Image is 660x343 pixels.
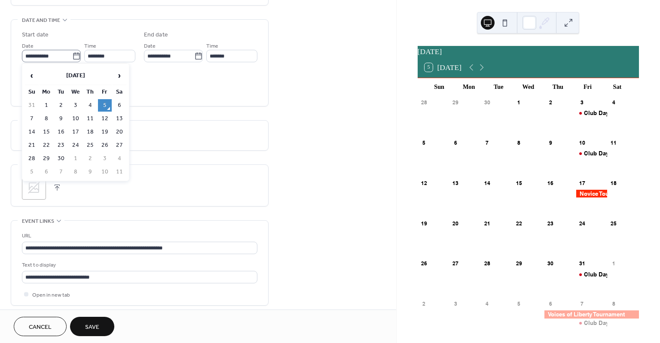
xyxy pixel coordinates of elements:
[452,301,459,308] div: 3
[420,260,428,267] div: 26
[578,179,586,187] div: 17
[602,78,632,96] div: Sat
[547,99,554,106] div: 2
[543,78,573,96] div: Thu
[54,112,68,125] td: 9
[113,166,126,178] td: 11
[83,152,97,165] td: 2
[573,78,602,96] div: Fri
[22,217,54,226] span: Event links
[515,220,522,227] div: 22
[25,166,39,178] td: 5
[610,139,617,146] div: 11
[420,301,428,308] div: 2
[113,126,126,138] td: 20
[54,99,68,112] td: 2
[40,112,53,125] td: 8
[70,317,114,336] button: Save
[83,166,97,178] td: 9
[54,152,68,165] td: 30
[144,42,156,51] span: Date
[40,166,53,178] td: 6
[113,99,126,112] td: 6
[25,126,39,138] td: 14
[69,99,82,112] td: 3
[83,112,97,125] td: 11
[513,78,543,96] div: Wed
[578,301,586,308] div: 7
[547,179,554,187] div: 16
[144,30,168,39] div: End date
[420,220,428,227] div: 19
[576,319,608,327] div: Club Day
[25,112,39,125] td: 7
[610,220,617,227] div: 25
[452,179,459,187] div: 13
[515,179,522,187] div: 15
[69,166,82,178] td: 8
[452,260,459,267] div: 27
[32,291,70,300] span: Open in new tab
[452,99,459,106] div: 29
[40,152,53,165] td: 29
[576,270,608,278] div: Club Day
[578,139,586,146] div: 10
[454,78,484,96] div: Mon
[98,86,112,98] th: Fr
[420,139,428,146] div: 5
[547,260,554,267] div: 30
[25,139,39,152] td: 21
[22,42,34,51] span: Date
[98,139,112,152] td: 26
[584,270,609,278] div: Club Day
[113,152,126,165] td: 4
[584,149,609,157] div: Club Day
[515,99,522,106] div: 1
[484,78,513,96] div: Tue
[54,86,68,98] th: Tu
[576,190,608,197] div: Novice Tournament
[422,61,464,74] button: 5[DATE]
[610,99,617,106] div: 4
[25,99,39,112] td: 31
[85,323,99,332] span: Save
[547,220,554,227] div: 23
[40,86,53,98] th: Mo
[515,260,522,267] div: 29
[69,126,82,138] td: 17
[113,86,126,98] th: Sa
[40,139,53,152] td: 22
[515,139,522,146] div: 8
[483,260,491,267] div: 28
[98,166,112,178] td: 10
[452,139,459,146] div: 6
[206,42,218,51] span: Time
[40,99,53,112] td: 1
[98,112,112,125] td: 12
[420,99,428,106] div: 28
[98,99,112,112] td: 5
[483,99,491,106] div: 30
[578,220,586,227] div: 24
[22,261,256,270] div: Text to display
[544,310,639,318] div: Voices of Liberty Tournament
[25,152,39,165] td: 28
[69,112,82,125] td: 10
[69,152,82,165] td: 1
[610,179,617,187] div: 18
[14,317,67,336] button: Cancel
[483,220,491,227] div: 21
[576,149,608,157] div: Club Day
[22,176,46,200] div: ;
[54,139,68,152] td: 23
[29,323,52,332] span: Cancel
[83,86,97,98] th: Th
[69,86,82,98] th: We
[576,109,608,117] div: Club Day
[84,42,96,51] span: Time
[40,126,53,138] td: 15
[83,99,97,112] td: 4
[22,231,256,240] div: URL
[22,30,49,39] div: Start date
